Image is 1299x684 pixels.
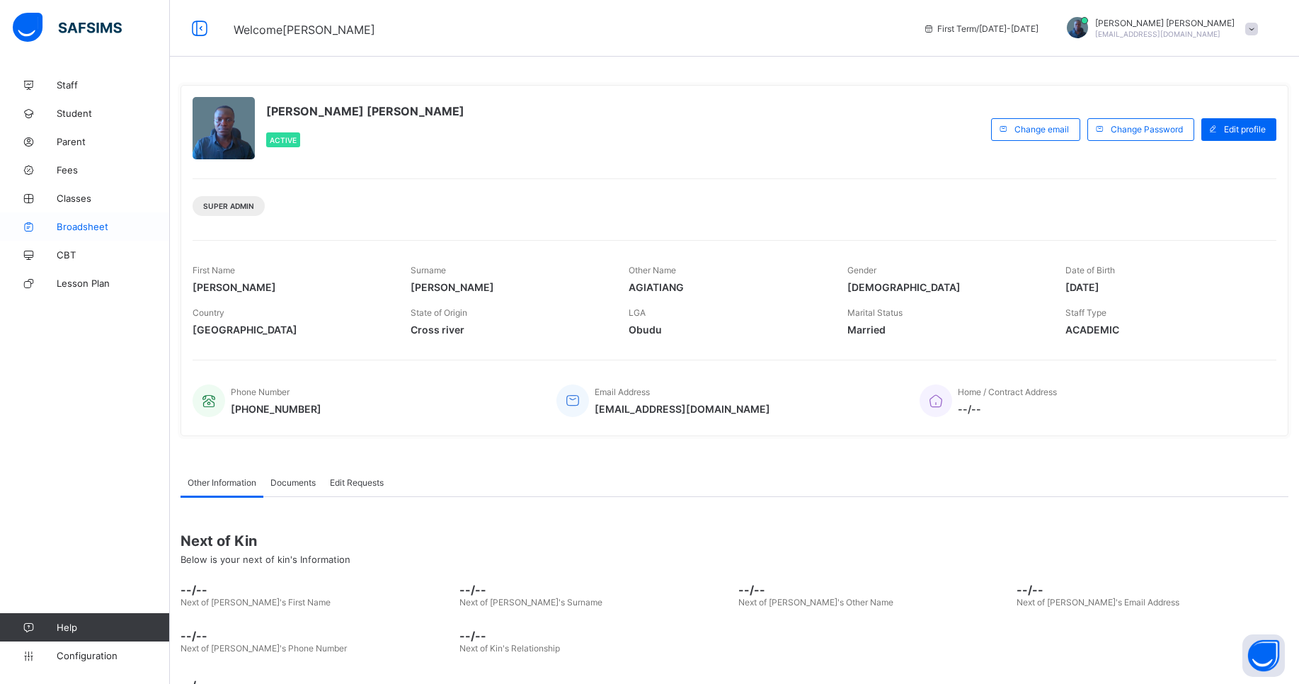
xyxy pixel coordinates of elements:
[57,79,170,91] span: Staff
[57,249,170,261] span: CBT
[1065,281,1262,293] span: [DATE]
[1095,18,1235,28] span: [PERSON_NAME] [PERSON_NAME]
[629,281,825,293] span: AGIATIANG
[193,281,389,293] span: [PERSON_NAME]
[181,643,347,654] span: Next of [PERSON_NAME]'s Phone Number
[847,265,876,275] span: Gender
[459,643,560,654] span: Next of Kin's Relationship
[270,136,297,144] span: Active
[234,23,375,37] span: Welcome [PERSON_NAME]
[181,554,350,565] span: Below is your next of kin's Information
[411,307,467,318] span: State of Origin
[203,202,254,210] span: Super Admin
[57,622,169,633] span: Help
[231,403,321,415] span: [PHONE_NUMBER]
[629,265,676,275] span: Other Name
[411,281,607,293] span: [PERSON_NAME]
[1242,634,1285,677] button: Open asap
[181,532,1288,549] span: Next of Kin
[57,650,169,661] span: Configuration
[958,403,1057,415] span: --/--
[459,629,731,643] span: --/--
[231,387,290,397] span: Phone Number
[266,104,464,118] span: [PERSON_NAME] [PERSON_NAME]
[411,324,607,336] span: Cross river
[629,324,825,336] span: Obudu
[595,403,770,415] span: [EMAIL_ADDRESS][DOMAIN_NAME]
[181,597,331,608] span: Next of [PERSON_NAME]'s First Name
[13,13,122,42] img: safsims
[1065,307,1106,318] span: Staff Type
[847,324,1044,336] span: Married
[193,307,224,318] span: Country
[193,324,389,336] span: [GEOGRAPHIC_DATA]
[738,583,1010,597] span: --/--
[1065,324,1262,336] span: ACADEMIC
[193,265,235,275] span: First Name
[57,278,170,289] span: Lesson Plan
[181,583,452,597] span: --/--
[847,281,1044,293] span: [DEMOGRAPHIC_DATA]
[57,164,170,176] span: Fees
[270,477,316,488] span: Documents
[923,23,1038,34] span: session/term information
[1053,17,1265,40] div: JOHNUKPANUKPONG
[1224,124,1266,135] span: Edit profile
[57,221,170,232] span: Broadsheet
[188,477,256,488] span: Other Information
[1017,583,1288,597] span: --/--
[459,583,731,597] span: --/--
[57,136,170,147] span: Parent
[1111,124,1183,135] span: Change Password
[1065,265,1115,275] span: Date of Birth
[629,307,646,318] span: LGA
[330,477,384,488] span: Edit Requests
[738,597,893,608] span: Next of [PERSON_NAME]'s Other Name
[595,387,650,397] span: Email Address
[459,597,602,608] span: Next of [PERSON_NAME]'s Surname
[847,307,903,318] span: Marital Status
[181,629,452,643] span: --/--
[411,265,446,275] span: Surname
[57,108,170,119] span: Student
[57,193,170,204] span: Classes
[958,387,1057,397] span: Home / Contract Address
[1014,124,1069,135] span: Change email
[1017,597,1179,608] span: Next of [PERSON_NAME]'s Email Address
[1095,30,1220,38] span: [EMAIL_ADDRESS][DOMAIN_NAME]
